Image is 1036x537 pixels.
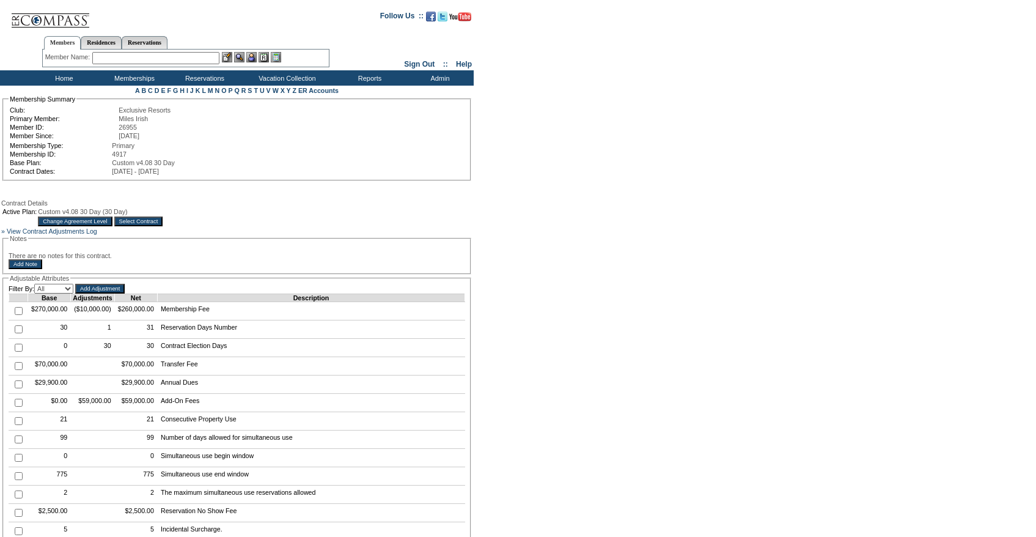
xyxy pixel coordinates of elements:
td: $59,000.00 [71,394,114,412]
td: Vacation Collection [238,70,333,86]
span: Exclusive Resorts [119,106,171,114]
td: Consecutive Property Use [157,412,465,431]
a: N [215,87,220,94]
td: $260,000.00 [114,302,157,320]
td: $29,900.00 [28,376,71,394]
a: E [161,87,165,94]
img: Compass Home [10,3,90,28]
a: O [221,87,226,94]
span: [DATE] [119,132,139,139]
td: Contract Dates: [10,168,111,175]
a: K [196,87,200,94]
a: D [155,87,160,94]
a: Sign Out [404,60,435,69]
a: Residences [81,36,122,49]
td: 0 [114,449,157,467]
td: Reports [333,70,403,86]
a: C [148,87,153,94]
td: Description [157,294,465,302]
td: Base [28,294,71,302]
span: 26955 [119,124,137,131]
img: b_calculator.gif [271,52,281,62]
input: Select Contract [114,217,163,226]
span: :: [443,60,448,69]
span: [DATE] - [DATE] [112,168,159,175]
a: I [186,87,188,94]
td: Membership Type: [10,142,111,149]
div: Contract Details [1,199,472,207]
td: Home [28,70,98,86]
img: b_edit.gif [222,52,232,62]
td: $0.00 [28,394,71,412]
td: Annual Dues [157,376,465,394]
td: 2 [114,486,157,504]
a: Reservations [122,36,167,49]
a: P [229,87,233,94]
td: $70,000.00 [28,357,71,376]
img: View [234,52,244,62]
td: 1 [71,320,114,339]
td: Simultaneous use begin window [157,449,465,467]
td: The maximum simultaneous use reservations allowed [157,486,465,504]
span: Miles Irish [119,115,148,122]
td: Simultaneous use end window [157,467,465,486]
td: Reservations [168,70,238,86]
a: J [190,87,194,94]
span: Custom v4.08 30 Day [112,159,174,166]
a: W [273,87,279,94]
span: Primary [112,142,134,149]
a: V [266,87,271,94]
a: Help [456,60,472,69]
td: Transfer Fee [157,357,465,376]
td: Net [114,294,157,302]
td: 30 [28,320,71,339]
td: Contract Election Days [157,339,465,357]
a: ER Accounts [298,87,339,94]
a: L [202,87,205,94]
td: Admin [403,70,474,86]
td: 30 [71,339,114,357]
td: 0 [28,339,71,357]
td: $270,000.00 [28,302,71,320]
a: F [167,87,171,94]
td: 775 [114,467,157,486]
img: Become our fan on Facebook [426,12,436,21]
a: Members [44,36,81,50]
a: Y [287,87,291,94]
td: 775 [28,467,71,486]
td: Number of days allowed for simultaneous use [157,431,465,449]
td: Active Plan: [2,208,37,215]
input: Change Agreement Level [38,217,112,226]
td: 31 [114,320,157,339]
td: 21 [114,412,157,431]
a: Q [234,87,239,94]
span: Custom v4.08 30 Day (30 Day) [38,208,127,215]
td: 30 [114,339,157,357]
a: Z [292,87,296,94]
a: G [173,87,178,94]
td: Adjustments [71,294,114,302]
legend: Adjustable Attributes [9,275,70,282]
a: R [241,87,246,94]
td: Primary Member: [10,115,117,122]
div: Member Name: [45,52,92,62]
td: 99 [28,431,71,449]
td: Member ID: [10,124,117,131]
td: Follow Us :: [380,10,424,25]
a: S [248,87,252,94]
td: Reservation No Show Fee [157,504,465,522]
a: X [281,87,285,94]
td: $2,500.00 [28,504,71,522]
a: T [254,87,258,94]
a: M [208,87,213,94]
td: ($10,000.00) [71,302,114,320]
td: $2,500.00 [114,504,157,522]
a: Subscribe to our YouTube Channel [449,15,471,23]
td: 2 [28,486,71,504]
input: Add Adjustment [75,284,125,294]
span: There are no notes for this contract. [9,252,112,259]
img: Subscribe to our YouTube Channel [449,12,471,21]
img: Reservations [259,52,269,62]
a: H [180,87,185,94]
legend: Notes [9,235,28,242]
